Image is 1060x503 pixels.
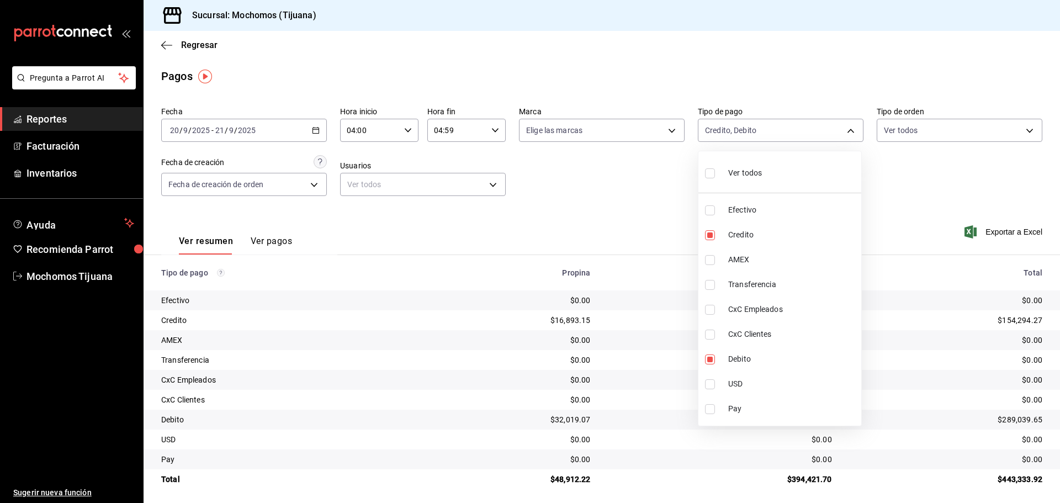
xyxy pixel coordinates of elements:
span: AMEX [728,254,857,266]
span: CxC Empleados [728,304,857,315]
span: USD [728,378,857,390]
span: Pay [728,403,857,415]
span: Transferencia [728,279,857,290]
span: CxC Clientes [728,329,857,340]
span: Credito [728,229,857,241]
span: Efectivo [728,204,857,216]
img: Tooltip marker [198,70,212,83]
span: Debito [728,353,857,365]
span: Ver todos [728,167,762,179]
